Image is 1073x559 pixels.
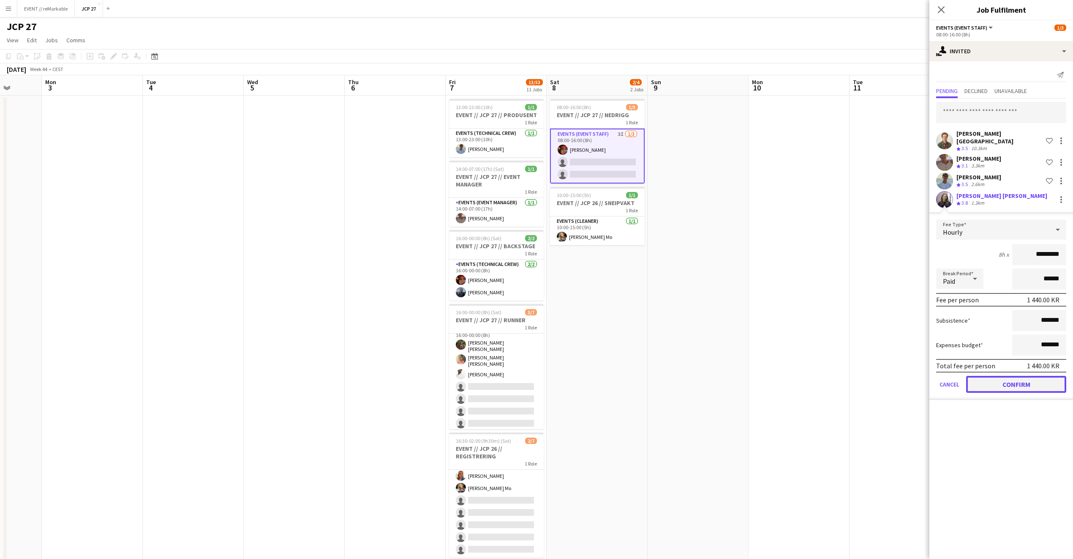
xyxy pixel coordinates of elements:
[449,99,544,157] app-job-card: 13:00-23:00 (10h)1/1EVENT // JCP 27 // PRODUSENT1 RoleEvents (Technical Crew)1/113:00-23:00 (10h)...
[456,235,501,241] span: 16:00-00:00 (8h) (Sat)
[449,230,544,301] div: 16:00-00:00 (8h) (Sat)2/2EVENT // JCP 27 // BACKSTAGE1 RoleEvents (Technical Crew)2/216:00-00:00 ...
[970,181,986,188] div: 2.6km
[936,25,994,31] button: Events (Event Staff)
[936,376,963,393] button: Cancel
[970,145,989,152] div: 10.3km
[52,66,63,72] div: CEST
[247,78,258,86] span: Wed
[526,79,543,85] span: 13/53
[650,83,661,93] span: 9
[525,104,537,110] span: 1/1
[626,192,638,198] span: 1/1
[456,104,493,110] span: 13:00-23:00 (10h)
[525,189,537,195] span: 1 Role
[557,104,591,110] span: 08:00-16:00 (8h)
[347,83,359,93] span: 6
[966,376,1066,393] button: Confirm
[525,166,537,172] span: 1/1
[525,250,537,257] span: 1 Role
[929,41,1073,61] div: Invited
[557,192,591,198] span: 10:00-15:00 (5h)
[24,35,40,46] a: Edit
[550,199,645,207] h3: EVENT // JCP 26 // SNEIPVAKT
[1054,25,1066,31] span: 1/3
[63,35,89,46] a: Comms
[550,129,645,184] app-card-role: Events (Event Staff)3I1/308:00-16:00 (8h)[PERSON_NAME]
[525,460,537,467] span: 1 Role
[3,35,22,46] a: View
[549,83,559,93] span: 8
[626,207,638,214] span: 1 Role
[994,88,1027,94] span: Unavailable
[525,309,537,315] span: 3/7
[936,25,987,31] span: Events (Event Staff)
[448,83,456,93] span: 7
[550,111,645,119] h3: EVENT // JCP 27 // NEDRIGG
[956,173,1001,181] div: [PERSON_NAME]
[550,78,559,86] span: Sat
[449,129,544,157] app-card-role: Events (Technical Crew)1/113:00-23:00 (10h)[PERSON_NAME]
[970,200,986,207] div: 1.3km
[943,228,962,236] span: Hourly
[630,86,643,93] div: 2 Jobs
[449,455,544,558] app-card-role: Events (Event Staff)4I2/716:30-02:00 (9h30m)[PERSON_NAME][PERSON_NAME] Mo
[961,162,968,169] span: 3.1
[526,86,542,93] div: 11 Jobs
[7,65,26,74] div: [DATE]
[1027,296,1059,304] div: 1 440.00 KR
[630,79,642,85] span: 2/4
[853,78,863,86] span: Tue
[449,433,544,558] app-job-card: 16:30-02:00 (9h30m) (Sat)2/7EVENT // JCP 26 // REGISTRERING1 RoleEvents (Event Staff)4I2/716:30-0...
[626,119,638,126] span: 1 Role
[943,277,955,285] span: Paid
[936,296,979,304] div: Fee per person
[45,78,56,86] span: Mon
[999,251,1009,258] div: 8h x
[456,166,504,172] span: 14:00-07:00 (17h) (Sat)
[75,0,103,17] button: JCP 27
[456,309,501,315] span: 16:00-00:00 (8h) (Sat)
[626,104,638,110] span: 1/3
[42,35,61,46] a: Jobs
[936,88,958,94] span: Pending
[1027,362,1059,370] div: 1 440.00 KR
[7,20,37,33] h1: JCP 27
[550,99,645,184] app-job-card: 08:00-16:00 (8h)1/3EVENT // JCP 27 // NEDRIGG1 RoleEvents (Event Staff)3I1/308:00-16:00 (8h)[PERS...
[28,66,49,72] span: Week 44
[27,36,37,44] span: Edit
[525,438,537,444] span: 2/7
[456,438,511,444] span: 16:30-02:00 (9h30m) (Sat)
[956,192,1047,200] div: [PERSON_NAME] [PERSON_NAME]
[449,316,544,324] h3: EVENT // JCP 27 // RUNNER
[449,304,544,429] app-job-card: 16:00-00:00 (8h) (Sat)3/7EVENT // JCP 27 // RUNNER1 RoleEvents (Runner)9I3A3/716:00-00:00 (8h)[PE...
[45,36,58,44] span: Jobs
[550,187,645,245] app-job-card: 10:00-15:00 (5h)1/1EVENT // JCP 26 // SNEIPVAKT1 RoleEvents (Cleaner)1/110:00-15:00 (5h)[PERSON_N...
[970,162,986,170] div: 3.3km
[449,445,544,460] h3: EVENT // JCP 26 // REGISTRERING
[961,145,968,151] span: 3.5
[961,181,968,187] span: 3.5
[44,83,56,93] span: 3
[936,341,983,349] label: Expenses budget
[449,161,544,227] div: 14:00-07:00 (17h) (Sat)1/1EVENT // JCP 27 // EVENT MANAGER1 RoleEvents (Event Manager)1/114:00-07...
[449,78,456,86] span: Fri
[449,324,544,432] app-card-role: Events (Runner)9I3A3/716:00-00:00 (8h)[PERSON_NAME] [PERSON_NAME][PERSON_NAME] [PERSON_NAME][PERS...
[146,78,156,86] span: Tue
[936,31,1066,38] div: 08:00-16:00 (8h)
[525,324,537,331] span: 1 Role
[752,78,763,86] span: Mon
[66,36,85,44] span: Comms
[956,130,1043,145] div: [PERSON_NAME][GEOGRAPHIC_DATA]
[852,83,863,93] span: 11
[145,83,156,93] span: 4
[449,260,544,301] app-card-role: Events (Technical Crew)2/216:00-00:00 (8h)[PERSON_NAME][PERSON_NAME]
[449,111,544,119] h3: EVENT // JCP 27 // PRODUSENT
[17,0,75,17] button: EVENT // reMarkable
[525,119,537,126] span: 1 Role
[246,83,258,93] span: 5
[348,78,359,86] span: Thu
